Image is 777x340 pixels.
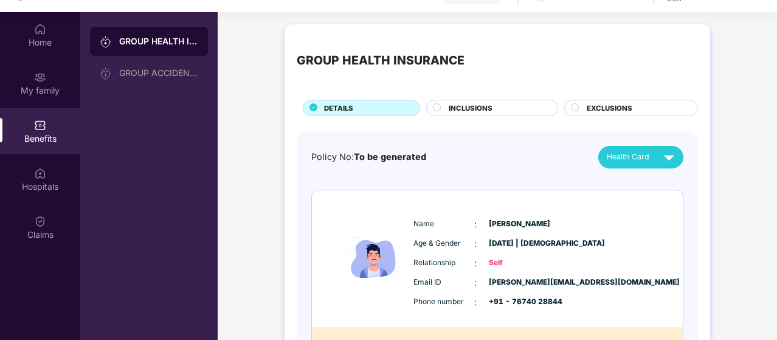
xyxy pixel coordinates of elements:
span: Health Card [607,151,649,163]
span: Relationship [413,257,474,269]
span: EXCLUSIONS [587,103,632,114]
span: +91 - 76740 28844 [489,296,550,308]
span: [DATE] | [DEMOGRAPHIC_DATA] [489,238,550,249]
img: svg+xml;base64,PHN2ZyB3aWR0aD0iMjAiIGhlaWdodD0iMjAiIHZpZXdCb3g9IjAgMCAyMCAyMCIgZmlsbD0ibm9uZSIgeG... [34,71,46,83]
div: GROUP HEALTH INSURANCE [119,35,198,47]
img: svg+xml;base64,PHN2ZyB4bWxucz0iaHR0cDovL3d3dy53My5vcmcvMjAwMC9zdmciIHZpZXdCb3g9IjAgMCAyNCAyNCIgd2... [658,147,680,168]
div: GROUP HEALTH INSURANCE [297,51,464,70]
span: To be generated [354,151,426,162]
div: GROUP ACCIDENTAL INSURANCE [119,68,198,78]
button: Health Card [598,146,683,168]
img: svg+xml;base64,PHN2ZyB3aWR0aD0iMjAiIGhlaWdodD0iMjAiIHZpZXdCb3g9IjAgMCAyMCAyMCIgZmlsbD0ibm9uZSIgeG... [100,68,112,80]
span: : [474,257,477,270]
img: svg+xml;base64,PHN2ZyBpZD0iQmVuZWZpdHMiIHhtbG5zPSJodHRwOi8vd3d3LnczLm9yZy8yMDAwL3N2ZyIgd2lkdGg9Ij... [34,119,46,131]
span: : [474,218,477,231]
img: icon [337,209,410,309]
span: DETAILS [324,103,353,114]
span: Email ID [413,277,474,288]
img: svg+xml;base64,PHN2ZyBpZD0iSG9tZSIgeG1sbnM9Imh0dHA6Ly93d3cudzMub3JnLzIwMDAvc3ZnIiB3aWR0aD0iMjAiIG... [34,23,46,35]
span: : [474,237,477,251]
img: svg+xml;base64,PHN2ZyBpZD0iQ2xhaW0iIHhtbG5zPSJodHRwOi8vd3d3LnczLm9yZy8yMDAwL3N2ZyIgd2lkdGg9IjIwIi... [34,215,46,227]
div: Policy No: [311,150,426,164]
img: svg+xml;base64,PHN2ZyB3aWR0aD0iMjAiIGhlaWdodD0iMjAiIHZpZXdCb3g9IjAgMCAyMCAyMCIgZmlsbD0ibm9uZSIgeG... [100,36,112,48]
span: : [474,276,477,290]
span: Age & Gender [413,238,474,249]
span: : [474,296,477,309]
span: Name [413,218,474,230]
span: INCLUSIONS [449,103,492,114]
span: Phone number [413,296,474,308]
span: Self [489,257,550,269]
img: svg+xml;base64,PHN2ZyBpZD0iSG9zcGl0YWxzIiB4bWxucz0iaHR0cDovL3d3dy53My5vcmcvMjAwMC9zdmciIHdpZHRoPS... [34,167,46,179]
span: [PERSON_NAME] [489,218,550,230]
span: [PERSON_NAME][EMAIL_ADDRESS][DOMAIN_NAME] [489,277,550,288]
